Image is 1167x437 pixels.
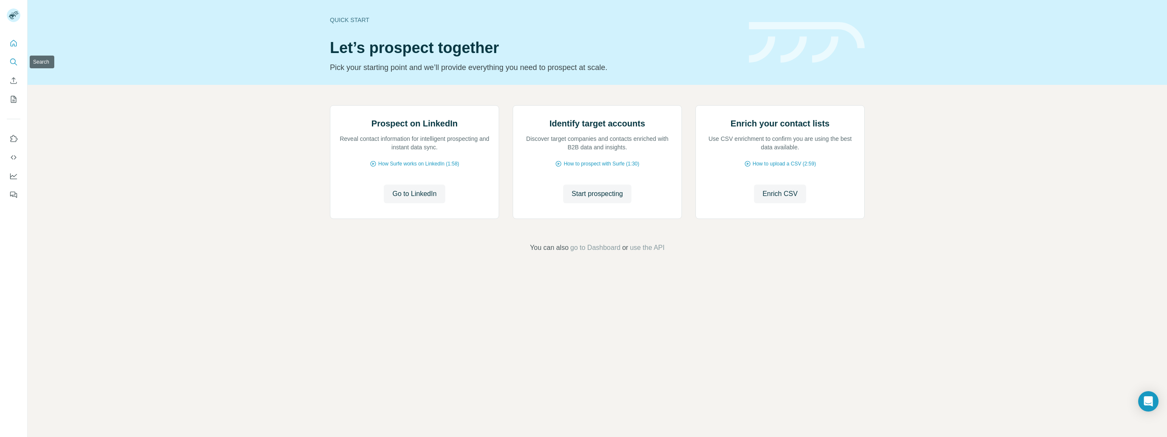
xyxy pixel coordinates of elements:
[7,187,20,202] button: Feedback
[330,62,739,73] p: Pick your starting point and we’ll provide everything you need to prospect at scale.
[330,39,739,56] h1: Let’s prospect together
[570,243,620,253] button: go to Dashboard
[392,189,436,199] span: Go to LinkedIn
[371,118,458,129] h2: Prospect on LinkedIn
[522,134,673,151] p: Discover target companies and contacts enriched with B2B data and insights.
[630,243,664,253] button: use the API
[7,168,20,184] button: Dashboard
[754,185,806,203] button: Enrich CSV
[749,22,865,63] img: banner
[7,73,20,88] button: Enrich CSV
[704,134,856,151] p: Use CSV enrichment to confirm you are using the best data available.
[753,160,816,168] span: How to upload a CSV (2:59)
[564,160,639,168] span: How to prospect with Surfe (1:30)
[7,131,20,146] button: Use Surfe on LinkedIn
[563,185,631,203] button: Start prospecting
[7,54,20,70] button: Search
[731,118,829,129] h2: Enrich your contact lists
[1138,391,1159,412] div: Open Intercom Messenger
[384,185,445,203] button: Go to LinkedIn
[7,150,20,165] button: Use Surfe API
[339,134,490,151] p: Reveal contact information for intelligent prospecting and instant data sync.
[7,36,20,51] button: Quick start
[762,189,798,199] span: Enrich CSV
[330,16,739,24] div: Quick start
[7,92,20,107] button: My lists
[622,243,628,253] span: or
[530,243,569,253] span: You can also
[572,189,623,199] span: Start prospecting
[550,118,645,129] h2: Identify target accounts
[378,160,459,168] span: How Surfe works on LinkedIn (1:58)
